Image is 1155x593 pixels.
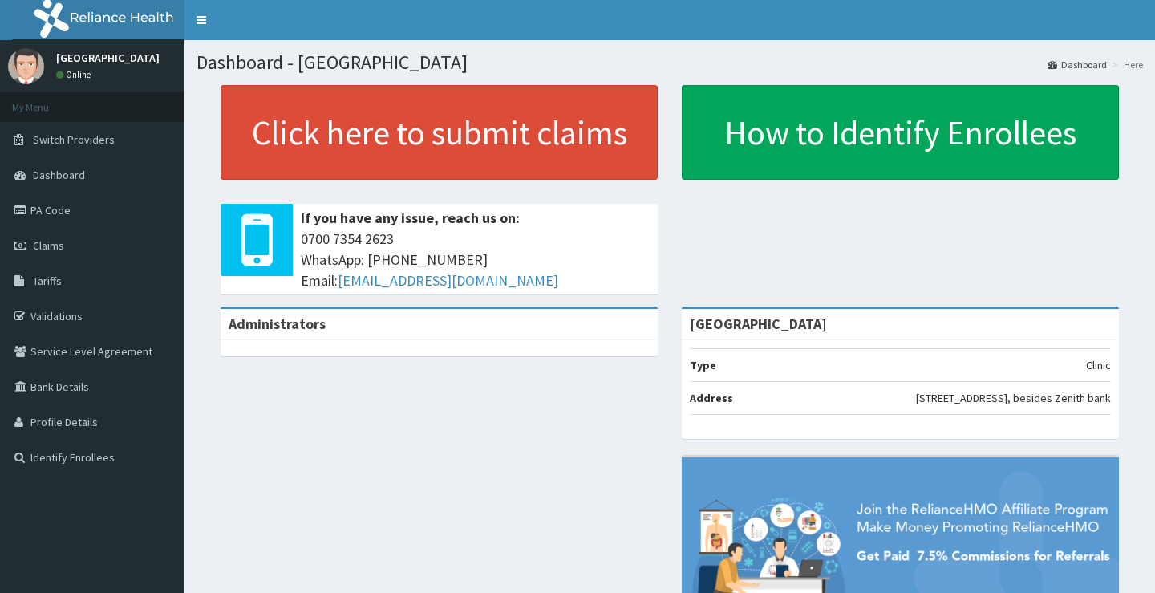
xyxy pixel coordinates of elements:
p: Clinic [1086,357,1111,373]
b: Type [690,358,716,372]
span: Dashboard [33,168,85,182]
a: Click here to submit claims [221,85,658,180]
a: How to Identify Enrollees [682,85,1119,180]
a: Dashboard [1048,58,1107,71]
span: 0700 7354 2623 WhatsApp: [PHONE_NUMBER] Email: [301,229,650,290]
span: Switch Providers [33,132,115,147]
a: Online [56,69,95,80]
p: [STREET_ADDRESS], besides Zenith bank [916,390,1111,406]
a: [EMAIL_ADDRESS][DOMAIN_NAME] [338,271,558,290]
b: Administrators [229,315,326,333]
li: Here [1108,58,1143,71]
span: Claims [33,238,64,253]
strong: [GEOGRAPHIC_DATA] [690,315,827,333]
img: User Image [8,48,44,84]
span: Tariffs [33,274,62,288]
b: If you have any issue, reach us on: [301,209,520,227]
p: [GEOGRAPHIC_DATA] [56,52,160,63]
h1: Dashboard - [GEOGRAPHIC_DATA] [197,52,1143,73]
b: Address [690,391,733,405]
